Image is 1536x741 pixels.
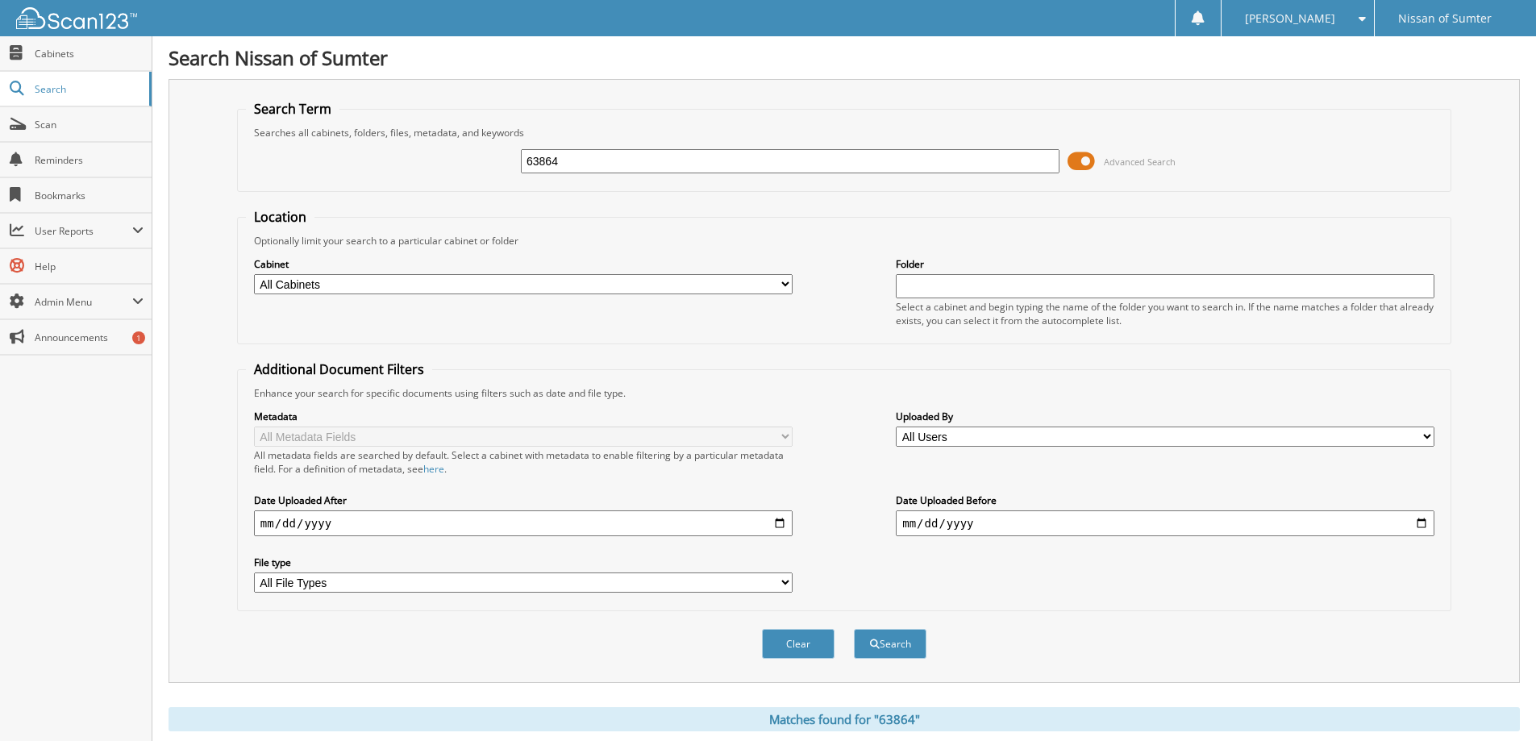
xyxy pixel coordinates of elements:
legend: Location [246,208,314,226]
label: Metadata [254,410,793,423]
label: File type [254,556,793,569]
label: Date Uploaded After [254,493,793,507]
div: Matches found for "63864" [169,707,1520,731]
span: Reminders [35,153,144,167]
button: Search [854,629,926,659]
div: Enhance your search for specific documents using filters such as date and file type. [246,386,1442,400]
span: Scan [35,118,144,131]
span: Bookmarks [35,189,144,202]
span: Advanced Search [1104,156,1176,168]
span: Admin Menu [35,295,132,309]
legend: Additional Document Filters [246,360,432,378]
span: Help [35,260,144,273]
img: scan123-logo-white.svg [16,7,137,29]
span: [PERSON_NAME] [1245,14,1335,23]
div: Searches all cabinets, folders, files, metadata, and keywords [246,126,1442,139]
span: Announcements [35,331,144,344]
div: 1 [132,331,145,344]
input: start [254,510,793,536]
button: Clear [762,629,835,659]
label: Date Uploaded Before [896,493,1434,507]
a: here [423,462,444,476]
div: All metadata fields are searched by default. Select a cabinet with metadata to enable filtering b... [254,448,793,476]
legend: Search Term [246,100,339,118]
div: Optionally limit your search to a particular cabinet or folder [246,234,1442,248]
span: User Reports [35,224,132,238]
label: Uploaded By [896,410,1434,423]
span: Search [35,82,141,96]
label: Folder [896,257,1434,271]
span: Cabinets [35,47,144,60]
label: Cabinet [254,257,793,271]
div: Select a cabinet and begin typing the name of the folder you want to search in. If the name match... [896,300,1434,327]
span: Nissan of Sumter [1398,14,1492,23]
h1: Search Nissan of Sumter [169,44,1520,71]
input: end [896,510,1434,536]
